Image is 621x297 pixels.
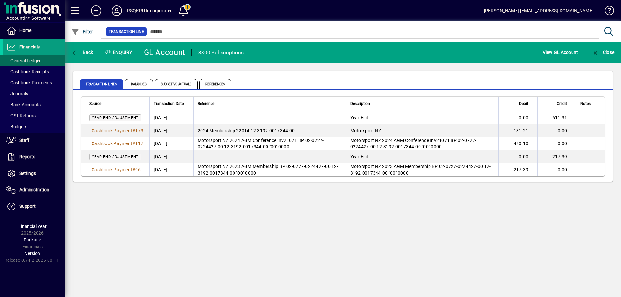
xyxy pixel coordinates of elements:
[18,224,47,229] span: Financial Year
[135,141,143,146] span: 117
[3,165,65,182] a: Settings
[3,149,65,165] a: Reports
[92,116,139,120] span: Year end adjustment
[198,138,324,149] span: Motorsport NZ 2024 AGM Conference Inv21071 BP 02-0727-0224427-00 12-3192-0017344-00 "00" 0000
[89,140,146,147] a: Cashbook Payment#117
[498,163,537,176] td: 217.39
[557,100,567,107] span: Credit
[498,124,537,137] td: 131.21
[541,47,580,58] button: View GL Account
[541,100,573,107] div: Credit
[154,154,168,160] span: [DATE]
[543,47,578,58] span: View GL Account
[71,50,93,55] span: Back
[3,110,65,121] a: GST Returns
[350,100,495,107] div: Description
[350,128,381,133] span: Motorsport NZ
[3,55,65,66] a: General Ledger
[503,100,534,107] div: Debit
[198,128,295,133] span: 2024 Membership 22014 12-3192-0017344-00
[65,47,100,58] app-page-header-button: Back
[154,114,168,121] span: [DATE]
[3,88,65,99] a: Journals
[6,69,49,74] span: Cashbook Receipts
[519,100,528,107] span: Debit
[100,47,139,58] div: Enquiry
[70,26,95,37] button: Filter
[498,137,537,150] td: 480.10
[92,155,139,159] span: Year end adjustment
[109,28,144,35] span: Transaction Line
[6,102,41,107] span: Bank Accounts
[92,167,132,172] span: Cashbook Payment
[6,113,36,118] span: GST Returns
[350,115,369,120] span: Year End
[19,154,35,159] span: Reports
[537,163,576,176] td: 0.00
[350,138,477,149] span: Motorsport NZ 2024 AGM Conference Inv21071 BP 02-0727-0224427-00 12-3192-0017344-00 "00" 0000
[580,100,596,107] div: Notes
[3,133,65,149] a: Staff
[135,167,141,172] span: 96
[154,140,168,147] span: [DATE]
[580,100,591,107] span: Notes
[498,111,537,124] td: 0.00
[154,100,184,107] span: Transaction Date
[350,154,369,159] span: Year End
[135,128,143,133] span: 173
[89,127,146,134] a: Cashbook Payment#173
[350,100,370,107] span: Description
[154,166,168,173] span: [DATE]
[537,111,576,124] td: 611.31
[127,5,173,16] div: RSQKRU Incorporated
[198,100,342,107] div: Reference
[198,100,214,107] span: Reference
[3,66,65,77] a: Cashbook Receipts
[498,150,537,163] td: 0.00
[80,79,123,89] span: Transaction lines
[19,204,36,209] span: Support
[89,166,143,173] a: Cashbook Payment#96
[132,128,135,133] span: #
[24,237,41,242] span: Package
[3,198,65,215] a: Support
[350,164,491,175] span: Motorsport NZ 2023 AGM Membership BP 02-0727-0224427-00 12-3192-0017344-00 "00" 0000
[3,77,65,88] a: Cashbook Payments
[6,80,52,85] span: Cashbook Payments
[92,128,132,133] span: Cashbook Payment
[6,58,41,63] span: General Ledger
[106,5,127,16] button: Profile
[132,141,135,146] span: #
[155,79,198,89] span: Budget vs Actuals
[600,1,613,22] a: Knowledge Base
[3,121,65,132] a: Budgets
[3,99,65,110] a: Bank Accounts
[199,79,231,89] span: References
[484,5,594,16] div: [PERSON_NAME] [EMAIL_ADDRESS][DOMAIN_NAME]
[6,91,28,96] span: Journals
[537,150,576,163] td: 217.39
[19,171,36,176] span: Settings
[19,187,49,192] span: Administration
[537,124,576,137] td: 0.00
[590,47,616,58] button: Close
[19,44,40,49] span: Financials
[86,5,106,16] button: Add
[3,23,65,39] a: Home
[3,182,65,198] a: Administration
[154,127,168,134] span: [DATE]
[144,47,185,58] div: GL Account
[92,141,132,146] span: Cashbook Payment
[537,137,576,150] td: 0.00
[71,29,93,34] span: Filter
[132,167,135,172] span: #
[198,164,338,175] span: Motorsport NZ 2023 AGM Membership BP 02-0727-0224427-00 12-3192-0017344-00 "00" 0000
[125,79,153,89] span: Balances
[6,124,27,129] span: Budgets
[89,100,101,107] span: Source
[19,28,31,33] span: Home
[585,47,621,58] app-page-header-button: Close enquiry
[154,100,190,107] div: Transaction Date
[198,48,244,58] div: 3300 Subscriptions
[25,251,40,256] span: Version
